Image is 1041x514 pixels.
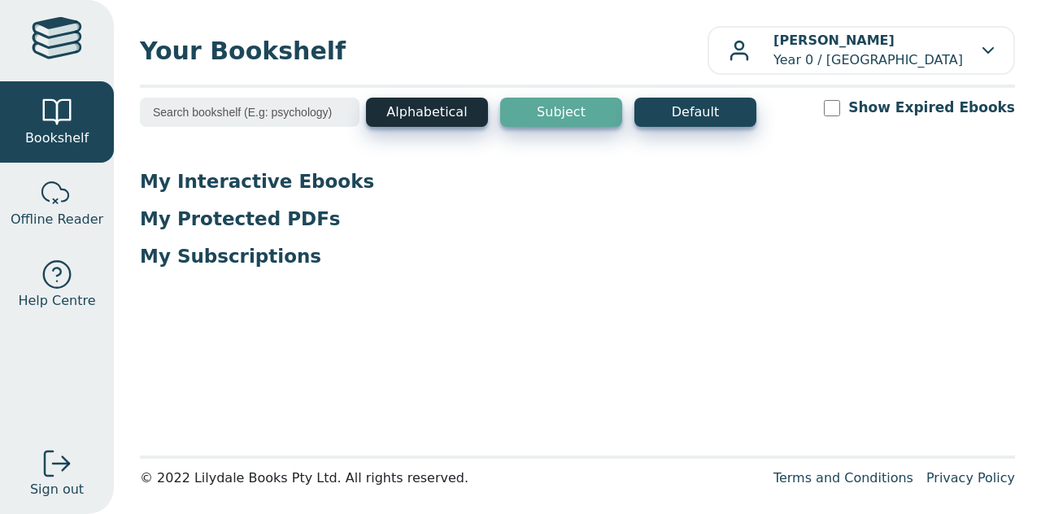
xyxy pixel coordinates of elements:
[634,98,756,127] button: Default
[773,470,913,486] a: Terms and Conditions
[140,468,760,488] div: © 2022 Lilydale Books Pty Ltd. All rights reserved.
[708,26,1015,75] button: [PERSON_NAME]Year 0 / [GEOGRAPHIC_DATA]
[18,291,95,311] span: Help Centre
[30,480,84,499] span: Sign out
[773,31,963,70] p: Year 0 / [GEOGRAPHIC_DATA]
[140,207,1015,231] p: My Protected PDFs
[25,128,89,148] span: Bookshelf
[366,98,488,127] button: Alphabetical
[848,98,1015,118] label: Show Expired Ebooks
[140,33,708,69] span: Your Bookshelf
[11,210,103,229] span: Offline Reader
[773,33,895,48] b: [PERSON_NAME]
[140,244,1015,268] p: My Subscriptions
[500,98,622,127] button: Subject
[140,169,1015,194] p: My Interactive Ebooks
[140,98,359,127] input: Search bookshelf (E.g: psychology)
[926,470,1015,486] a: Privacy Policy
